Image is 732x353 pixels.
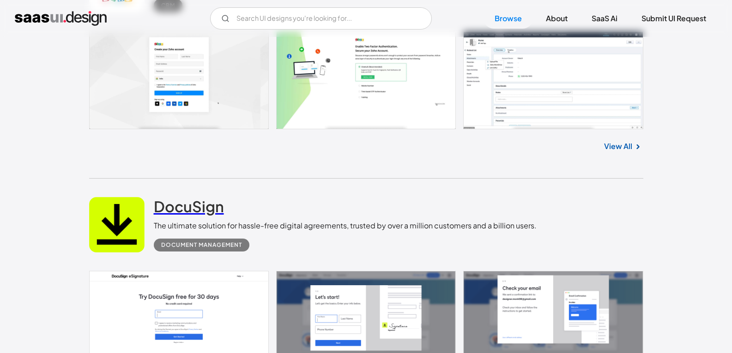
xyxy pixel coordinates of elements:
[604,141,632,152] a: View All
[535,8,579,29] a: About
[15,11,107,26] a: home
[210,7,432,30] input: Search UI designs you're looking for...
[154,197,224,220] a: DocuSign
[581,8,629,29] a: SaaS Ai
[484,8,533,29] a: Browse
[154,220,537,231] div: The ultimate solution for hassle-free digital agreements, trusted by over a million customers and...
[210,7,432,30] form: Email Form
[630,8,717,29] a: Submit UI Request
[154,197,224,215] h2: DocuSign
[161,239,242,251] div: Document Management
